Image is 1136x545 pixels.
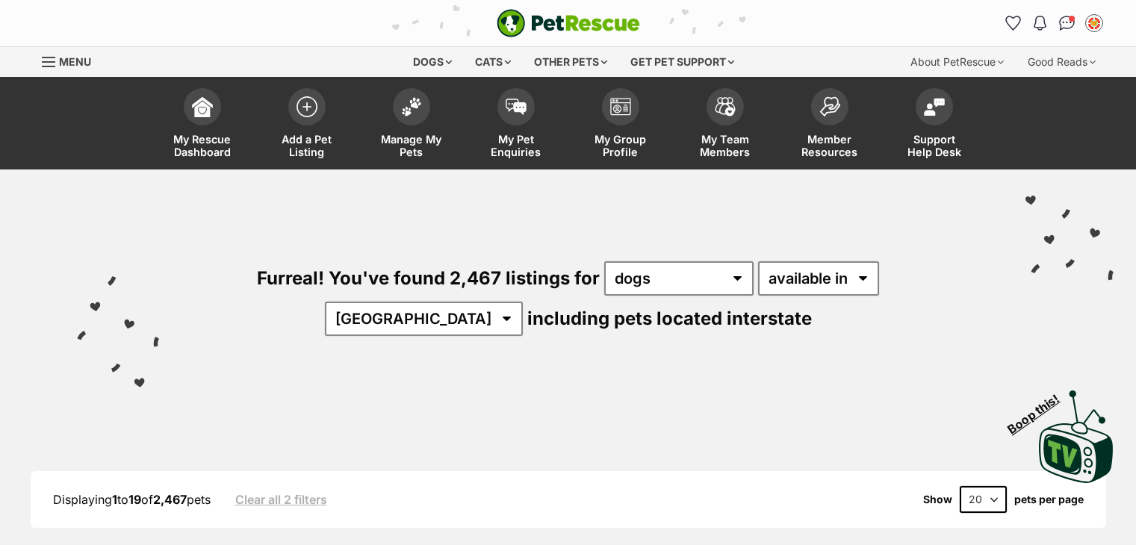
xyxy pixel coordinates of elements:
img: team-members-icon-5396bd8760b3fe7c0b43da4ab00e1e3bb1a5d9ba89233759b79545d2d3fc5d0d.svg [715,97,736,116]
a: Manage My Pets [359,81,464,169]
span: including pets located interstate [527,308,812,329]
img: pet-enquiries-icon-7e3ad2cf08bfb03b45e93fb7055b45f3efa6380592205ae92323e6603595dc1f.svg [506,99,527,115]
button: Notifications [1028,11,1052,35]
img: help-desk-icon-fdf02630f3aa405de69fd3d07c3f3aa587a6932b1a1747fa1d2bba05be0121f9.svg [924,98,945,116]
a: Conversations [1055,11,1079,35]
img: PetRescue TV logo [1039,390,1114,483]
span: My Group Profile [587,133,654,158]
a: My Group Profile [568,81,673,169]
img: chat-41dd97257d64d25036548639549fe6c8038ab92f7586957e7f3b1b290dea8141.svg [1059,16,1075,31]
strong: 1 [112,492,117,507]
img: notifications-46538b983faf8c2785f20acdc204bb7945ddae34d4c08c2a6579f10ce5e182be.svg [1034,16,1046,31]
a: My Rescue Dashboard [150,81,255,169]
div: Get pet support [620,47,745,77]
a: My Pet Enquiries [464,81,568,169]
label: pets per page [1014,493,1084,505]
strong: 2,467 [153,492,187,507]
a: Support Help Desk [882,81,987,169]
span: Displaying to of pets [53,492,211,507]
a: Boop this! [1039,377,1114,486]
img: group-profile-icon-3fa3cf56718a62981997c0bc7e787c4b2cf8bcc04b72c1350f741eb67cf2f40e.svg [610,98,631,116]
div: About PetRescue [900,47,1014,77]
div: Other pets [524,47,618,77]
span: Support Help Desk [901,133,968,158]
span: Manage My Pets [378,133,445,158]
img: member-resources-icon-8e73f808a243e03378d46382f2149f9095a855e16c252ad45f914b54edf8863c.svg [819,96,840,116]
span: Member Resources [796,133,863,158]
button: My account [1082,11,1106,35]
a: Add a Pet Listing [255,81,359,169]
div: Good Reads [1017,47,1106,77]
span: My Pet Enquiries [482,133,550,158]
span: Add a Pet Listing [273,133,341,158]
a: My Team Members [673,81,777,169]
a: Clear all 2 filters [235,493,327,506]
strong: 19 [128,492,141,507]
span: My Team Members [692,133,759,158]
img: Sharon McNaught profile pic [1087,16,1102,31]
img: manage-my-pets-icon-02211641906a0b7f246fdf0571729dbe1e7629f14944591b6c1af311fb30b64b.svg [401,97,422,116]
span: Furreal! You've found 2,467 listings for [257,267,600,289]
img: dashboard-icon-eb2f2d2d3e046f16d808141f083e7271f6b2e854fb5c12c21221c1fb7104beca.svg [192,96,213,117]
a: Menu [42,47,102,74]
a: Member Resources [777,81,882,169]
span: Boop this! [1005,382,1074,436]
div: Cats [465,47,521,77]
span: My Rescue Dashboard [169,133,236,158]
img: add-pet-listing-icon-0afa8454b4691262ce3f59096e99ab1cd57d4a30225e0717b998d2c9b9846f56.svg [297,96,317,117]
a: PetRescue [497,9,640,37]
a: Favourites [1002,11,1025,35]
ul: Account quick links [1002,11,1106,35]
div: Dogs [403,47,462,77]
span: Show [923,493,952,505]
span: Menu [59,55,91,68]
img: logo-e224e6f780fb5917bec1dbf3a21bbac754714ae5b6737aabdf751b685950b380.svg [497,9,640,37]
